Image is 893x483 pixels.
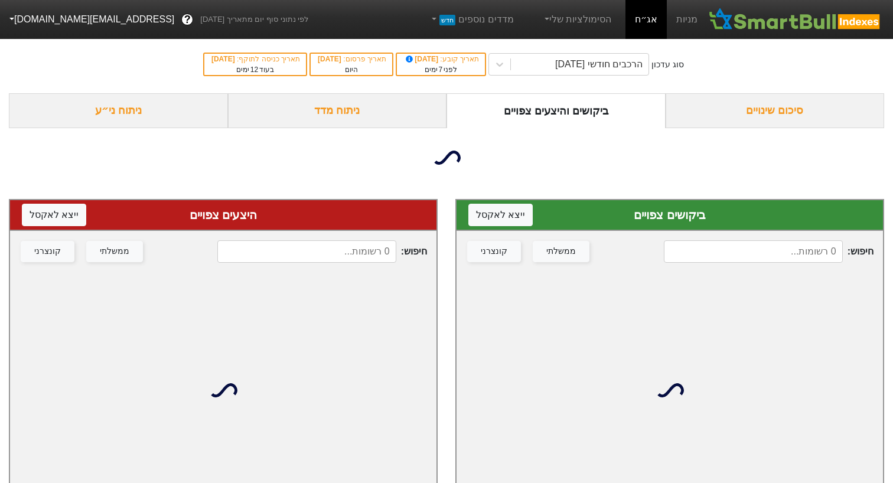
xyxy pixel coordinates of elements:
[317,54,386,64] div: תאריך פרסום :
[546,245,576,258] div: ממשלתי
[656,376,684,404] img: loading...
[345,66,358,74] span: היום
[467,241,521,262] button: קונצרני
[210,64,300,75] div: בעוד ימים
[211,55,237,63] span: [DATE]
[210,54,300,64] div: תאריך כניסה לתוקף :
[481,245,507,258] div: קונצרני
[439,15,455,25] span: חדש
[664,240,842,263] input: 0 רשומות...
[184,12,191,28] span: ?
[209,376,237,404] img: loading...
[250,66,258,74] span: 12
[100,245,129,258] div: ממשלתי
[21,241,74,262] button: קונצרני
[664,240,874,263] span: חיפוש :
[537,8,617,31] a: הסימולציות שלי
[34,245,61,258] div: קונצרני
[404,55,441,63] span: [DATE]
[318,55,343,63] span: [DATE]
[403,54,479,64] div: תאריך קובע :
[217,240,396,263] input: 0 רשומות...
[217,240,427,263] span: חיפוש :
[200,14,308,25] span: לפי נתוני סוף יום מתאריך [DATE]
[468,206,871,224] div: ביקושים צפויים
[86,241,143,262] button: ממשלתי
[22,204,86,226] button: ייצא לאקסל
[468,204,533,226] button: ייצא לאקסל
[666,93,885,128] div: סיכום שינויים
[446,93,666,128] div: ביקושים והיצעים צפויים
[403,64,479,75] div: לפני ימים
[432,143,461,172] img: loading...
[22,206,425,224] div: היצעים צפויים
[439,66,443,74] span: 7
[533,241,589,262] button: ממשלתי
[228,93,447,128] div: ניתוח מדד
[707,8,884,31] img: SmartBull
[425,8,519,31] a: מדדים נוספיםחדש
[651,58,684,71] div: סוג עדכון
[9,93,228,128] div: ניתוח ני״ע
[555,57,643,71] div: הרכבים חודשי [DATE]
